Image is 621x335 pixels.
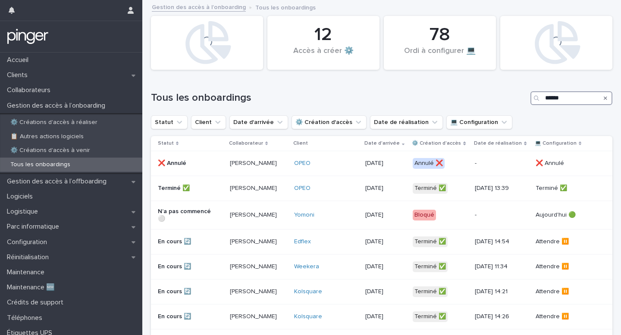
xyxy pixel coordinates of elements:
[151,151,612,176] tr: ❌ Annulé[PERSON_NAME]OPEO [DATE]Annulé ❌-❌ Annulé
[3,133,91,140] p: 📋 Autres actions logiciels
[398,47,481,65] div: Ordi à configurer 💻
[158,139,174,148] p: Statut
[230,160,287,167] p: [PERSON_NAME]
[370,115,443,129] button: Date de réalisation
[294,211,314,219] a: Yomoni
[536,185,597,192] p: Terminé ✅
[3,283,62,292] p: Maintenance 🆕
[3,56,35,64] p: Accueil
[3,192,40,201] p: Logiciels
[446,115,512,129] button: 💻 Configuration
[151,279,612,304] tr: En cours 🔄[PERSON_NAME]Kolsquare [DATE]Terminé ✅[DATE] 14:21Attendre ⏸️
[475,263,529,270] p: [DATE] 11:34
[292,115,367,129] button: ⚙️ Création d'accès
[536,160,597,167] p: ❌ Annulé
[229,139,263,148] p: Collaborateur
[230,238,287,245] p: [PERSON_NAME]
[151,304,612,329] tr: En cours 🔄[PERSON_NAME]Kolsquare [DATE]Terminé ✅[DATE] 14:26Attendre ⏸️
[475,211,529,219] p: -
[230,185,287,192] p: [PERSON_NAME]
[294,263,319,270] a: Weekera
[475,160,529,167] p: -
[158,263,220,270] p: En cours 🔄
[412,139,461,148] p: ⚙️ Création d'accès
[413,311,448,322] div: Terminé ✅
[413,261,448,272] div: Terminé ✅
[293,139,308,148] p: Client
[3,314,49,322] p: Téléphones
[151,254,612,279] tr: En cours 🔄[PERSON_NAME]Weekera [DATE]Terminé ✅[DATE] 11:34Attendre ⏸️
[536,211,597,219] p: Aujourd'hui 🟢
[413,183,448,194] div: Terminé ✅
[365,238,406,245] p: [DATE]
[475,313,529,320] p: [DATE] 14:26
[230,288,287,295] p: [PERSON_NAME]
[536,263,597,270] p: Attendre ⏸️
[365,263,406,270] p: [DATE]
[475,288,529,295] p: [DATE] 14:21
[7,28,49,45] img: mTgBEunGTSyRkCgitkcU
[536,238,597,245] p: Attendre ⏸️
[151,92,527,104] h1: Tous les onboardings
[536,288,597,295] p: Attendre ⏸️
[282,24,365,46] div: 12
[535,139,577,148] p: 💻 Configuration
[230,263,287,270] p: [PERSON_NAME]
[158,313,220,320] p: En cours 🔄
[282,47,365,65] div: Accès à créer ⚙️
[3,147,97,154] p: ⚙️ Créations d'accès à venir
[365,185,406,192] p: [DATE]
[3,102,112,110] p: Gestion des accès à l’onboarding
[3,119,104,126] p: ⚙️ Créations d'accès à réaliser
[294,238,311,245] a: Edflex
[3,253,56,261] p: Réinitialisation
[3,177,113,186] p: Gestion des accès à l’offboarding
[475,238,529,245] p: [DATE] 14:54
[3,223,66,231] p: Parc informatique
[158,185,220,192] p: Terminé ✅
[413,286,448,297] div: Terminé ✅
[230,313,287,320] p: [PERSON_NAME]
[230,211,287,219] p: [PERSON_NAME]
[398,24,481,46] div: 78
[413,236,448,247] div: Terminé ✅
[413,210,436,220] div: Bloqué
[158,208,220,223] p: N’a pas commencé ⚪
[151,176,612,201] tr: Terminé ✅[PERSON_NAME]OPEO [DATE]Terminé ✅[DATE] 13:39Terminé ✅
[365,313,406,320] p: [DATE]
[413,158,445,169] div: Annulé ❌
[158,160,220,167] p: ❌ Annulé
[530,91,612,105] input: Search
[3,238,54,246] p: Configuration
[365,160,406,167] p: [DATE]
[294,313,322,320] a: Kolsquare
[3,86,57,94] p: Collaborateurs
[365,288,406,295] p: [DATE]
[158,288,220,295] p: En cours 🔄
[3,71,34,79] p: Clients
[294,160,310,167] a: OPEO
[151,115,188,129] button: Statut
[151,230,612,254] tr: En cours 🔄[PERSON_NAME]Edflex [DATE]Terminé ✅[DATE] 14:54Attendre ⏸️
[474,139,522,148] p: Date de réalisation
[255,2,316,12] p: Tous les onboardings
[152,2,246,12] a: Gestion des accès à l’onboarding
[3,298,70,307] p: Crédits de support
[294,185,310,192] a: OPEO
[151,201,612,230] tr: N’a pas commencé ⚪[PERSON_NAME]Yomoni [DATE]Bloqué-Aujourd'hui 🟢
[191,115,226,129] button: Client
[3,268,51,276] p: Maintenance
[536,313,597,320] p: Attendre ⏸️
[3,208,45,216] p: Logistique
[365,211,406,219] p: [DATE]
[294,288,322,295] a: Kolsquare
[158,238,220,245] p: En cours 🔄
[3,161,77,168] p: Tous les onboardings
[475,185,529,192] p: [DATE] 13:39
[229,115,288,129] button: Date d'arrivée
[364,139,400,148] p: Date d'arrivée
